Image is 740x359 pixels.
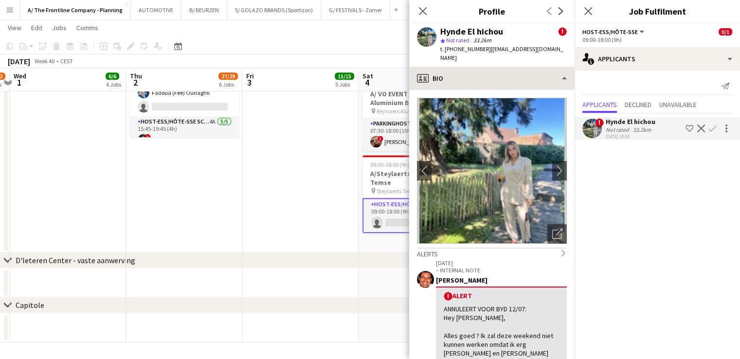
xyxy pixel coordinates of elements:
div: 6 Jobs [219,81,237,88]
span: ! [145,134,151,140]
span: ! [595,118,604,127]
span: Applicants [582,101,617,108]
span: Fri [246,72,254,80]
span: 6/6 [106,72,119,80]
div: Open photos pop-in [547,224,567,244]
span: Week 40 [32,57,56,65]
span: ! [444,292,452,301]
div: CEST [60,57,73,65]
span: Steylaerts Temse [377,187,419,195]
span: 1 [12,77,26,88]
img: Crew avatar or photo [417,98,567,244]
span: 15/15 [335,72,354,80]
a: View [4,21,25,34]
div: Hynde El hichou [606,117,655,126]
h3: Job Fulfilment [575,5,740,18]
span: Sat [362,72,373,80]
span: | [EMAIL_ADDRESS][DOMAIN_NAME] [440,45,563,61]
button: AUTOMOTIVE [131,0,181,19]
h3: Profile [409,5,575,18]
h3: A/Steylaerts - Showroom - Temse [362,169,471,187]
span: ! [558,27,567,36]
div: 33.2km [631,126,653,133]
span: Not rated [446,36,469,44]
a: Comms [72,21,102,34]
div: Bio [409,67,575,90]
button: S/ GOLAZO BRANDS (Sportizon) [227,0,321,19]
span: Declined [625,101,651,108]
span: 2 [128,77,142,88]
span: t. [PHONE_NUMBER] [440,45,491,53]
span: Host-ess/Hôte-sse [582,28,638,36]
span: 3 [245,77,254,88]
div: Not rated [606,126,631,133]
app-card-role: Host-ess/Hôte-sse1A0/109:00-18:00 (9h) [362,198,471,233]
span: 4 [361,77,373,88]
div: [PERSON_NAME] [436,276,567,285]
button: A/ The Frontline Company - Planning [20,0,131,19]
span: Edit [31,23,42,32]
span: Unavailable [659,101,697,108]
app-card-role: Parkinghost1/107:30-18:00 (10h30m)![PERSON_NAME] [362,118,471,151]
button: B/ BEURZEN [181,0,227,19]
div: 5 Jobs [335,81,354,88]
span: View [8,23,21,32]
span: Jobs [52,23,67,32]
app-card-role: Host-ess/Hôte-sse Scanning4A5/515:45-19:45 (4h)!Tugba Disli [130,116,239,206]
div: [DATE] 18:00 [606,133,655,140]
button: G/ FESTIVALS - Zomer [321,0,390,19]
span: 33.2km [471,36,493,44]
a: Jobs [48,21,71,34]
span: 0/1 [719,28,732,36]
div: 4 Jobs [106,81,121,88]
p: [DATE] [436,259,567,267]
p: – INTERNAL NOTE [436,267,567,274]
div: Applicants [575,47,740,71]
a: Edit [27,21,46,34]
div: 09:00-18:00 (9h) [582,36,732,43]
span: Thu [130,72,142,80]
div: Hynde El hichou [440,27,503,36]
div: Capitole [16,300,44,310]
span: 27/29 [218,72,238,80]
app-card-role: Host-ess/Hôte-sse Onthaal-Accueill5A1/215:45-19:45 (4h)Fadoua (Fee) Ouriaghli [130,69,239,116]
span: Wed [14,72,26,80]
div: [DATE] [8,56,30,66]
span: Comms [76,23,98,32]
app-job-card: 09:00-18:00 (9h)0/1A/Steylaerts - Showroom - Temse Steylaerts Temse1 RoleHost-ess/Hôte-sse1A0/109... [362,155,471,233]
span: Reynaers Aluminium - Duffel [377,108,448,115]
app-job-card: 07:30-18:00 (10h30m)1/1A/ VO EVENT - Reynaers Aluminium Bedrijfsevent - PARKING LEVERANCIERS - 29... [362,75,471,151]
button: Host-ess/Hôte-sse [582,28,646,36]
div: D'Ieteren Center - vaste aanwerving [16,255,135,265]
div: Alerts [417,248,567,258]
h3: A/ VO EVENT - Reynaers Aluminium Bedrijfsevent - PARKING LEVERANCIERS - 29/09 tem 06/10 [362,90,471,107]
span: ! [378,136,383,142]
span: 09:00-18:00 (9h) [370,161,410,168]
div: Alert [444,291,559,301]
